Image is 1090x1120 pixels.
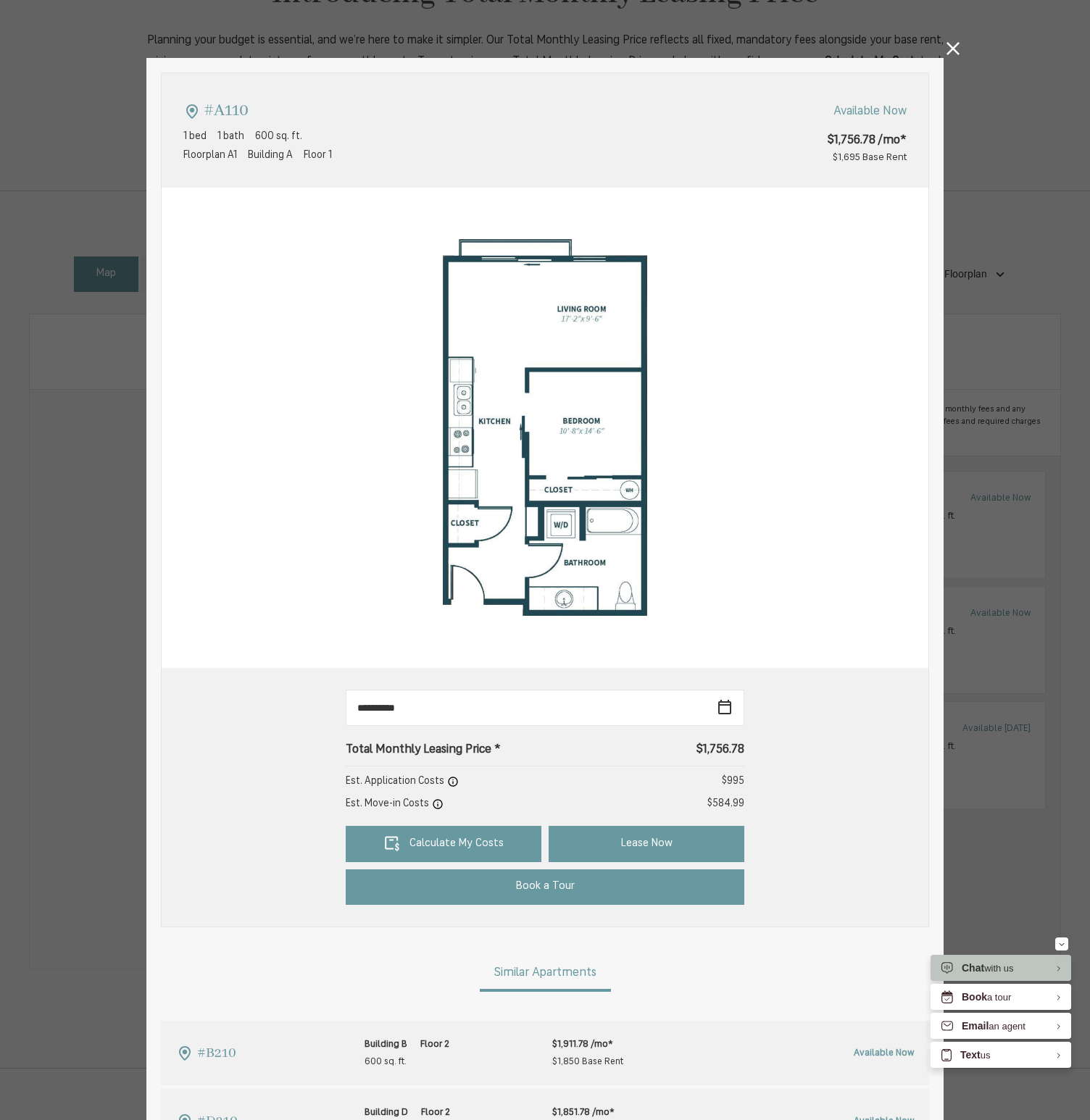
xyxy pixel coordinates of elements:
span: Building B [365,1040,407,1049]
span: Building D [365,1108,408,1117]
span: $1,911.78 /mo* [552,1036,623,1053]
a: Book a Tour [346,869,744,905]
p: #A110 [204,98,249,125]
p: Est. Application Costs [346,774,459,789]
p: Est. Move-in Costs [346,796,444,811]
a: #B210 Building B Floor 2 600 sq. ft. $1,911.78 /mo* $1,850 Base Rent Available Now [161,1021,929,1085]
span: 1 bed [183,129,207,144]
span: Available Now [854,1048,914,1058]
p: $995 [722,774,744,789]
span: $1,756.78 /mo* [743,131,907,149]
p: Total Monthly Leasing Price * [346,740,501,758]
span: 1 bath [217,129,244,144]
a: View Similar Apartments [480,956,611,992]
span: Floor 2 [421,1108,450,1117]
p: $584.99 [707,796,744,811]
p: $1,756.78 [696,740,744,758]
span: Book a Tour [516,879,575,895]
span: Floor 1 [304,148,332,163]
span: Floorplan A1 [183,148,237,163]
img: #A110 - 1 bedroom floorplan layout with 1 bathroom and 600 square feet [162,188,928,669]
a: Lease Now [549,826,744,862]
span: $1,695 Base Rent [833,153,907,162]
span: $1,850 Base Rent [552,1057,623,1066]
span: 600 sq. ft. [255,129,302,144]
a: Calculate My Costs [346,826,541,862]
span: #B210 [197,1042,236,1065]
span: 600 sq. ft. [365,1053,449,1071]
span: Available Now [833,102,907,120]
span: Building A [248,148,293,163]
span: Floor 2 [420,1040,449,1049]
